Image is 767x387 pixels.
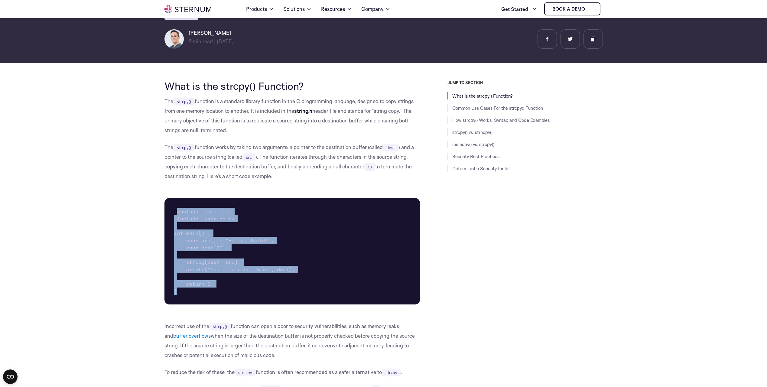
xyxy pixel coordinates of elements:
code: strcpy [382,369,401,376]
code: strncpy [235,369,256,376]
code: src [242,153,255,161]
a: Products [246,1,274,18]
img: sternum iot [587,7,592,11]
a: memcpy() vs. strcpy() [452,141,494,147]
a: How strcpy() Works: Syntax and Code Examples [452,117,550,123]
a: strcpy() vs. strncpy() [452,129,492,135]
h6: [PERSON_NAME] [189,29,234,37]
code: dest [383,144,398,151]
code: strcpy() [173,98,195,106]
pre: #include <stdio.h> #include <string.h> int main() { char src[] = "Hello, World!"; char dest[20]; ... [164,198,420,304]
span: [DATE] [217,38,234,44]
code: strcpy() [173,144,195,151]
a: Resources [321,1,352,18]
a: Solutions [283,1,311,18]
h2: What is the strcpy() Function? [164,80,420,92]
code: \0 [364,163,375,171]
a: Company [361,1,390,18]
p: The function works by taking two arguments: a pointer to the destination buffer (called ) and a p... [164,142,420,181]
a: What is the strcpy() Function? [452,93,513,99]
a: Book a demo [544,2,600,15]
img: Igal Zeifman [164,29,184,49]
p: To reduce the risk of these, the function is often recommended as a safer alternative to . [164,367,420,377]
code: strcpy() [209,323,231,330]
span: 5 [189,38,192,44]
p: The function is a standard library function in the C programming language, designed to copy strin... [164,96,420,135]
img: sternum iot [164,5,211,13]
a: buffer overflows [173,333,211,339]
span: min read | [189,38,216,44]
h3: JUMP TO SECTION [447,80,603,85]
strong: string.h [294,108,312,114]
a: Common Use Cases For the strcpy() Function [452,105,543,111]
a: Security Best Practices [452,154,499,159]
button: Open CMP widget [3,369,18,384]
p: Incorrect use of the function can open a door to security vulnerabilities, such as memory leaks a... [164,321,420,360]
a: Deterministic Security for IoT [452,166,510,171]
a: Get Started [501,3,537,15]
